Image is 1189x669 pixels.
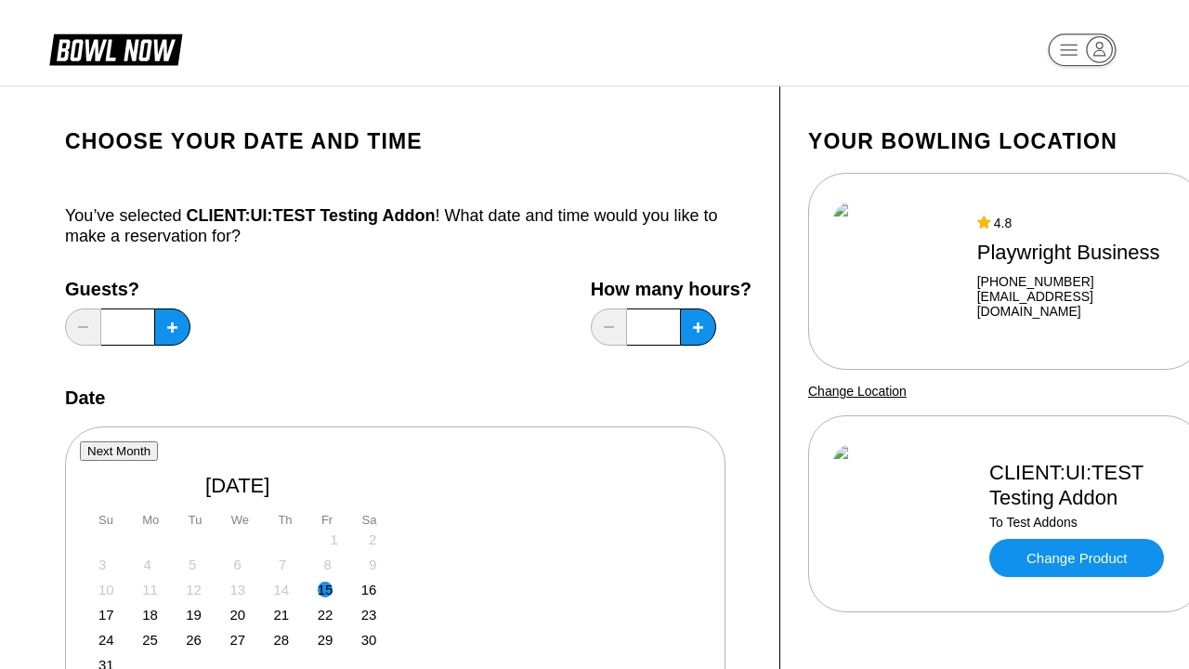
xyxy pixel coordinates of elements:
div: Choose Tuesday, August 26th, 2025 [186,632,202,648]
div: Th [278,513,292,527]
div: Choose Friday, August 15th, 2025 [318,582,333,597]
div: Not available Tuesday, August 5th, 2025 [189,557,196,572]
button: Next Month [80,441,158,461]
h1: Choose your Date and time [65,128,751,154]
div: Choose Monday, August 25th, 2025 [142,632,158,648]
div: 4.8 [977,216,1178,230]
span: CLIENT:UI:TEST Testing Addon [186,206,435,225]
div: To Test Addons [989,515,1178,530]
div: Not available Saturday, August 2nd, 2025 [369,531,376,547]
div: Choose Thursday, August 28th, 2025 [274,632,290,648]
div: You’ve selected ! What date and time would you like to make a reservation for? [65,205,751,246]
div: Choose Wednesday, August 27th, 2025 [229,632,245,648]
div: Not available Wednesday, August 13th, 2025 [229,582,245,597]
div: Choose Friday, August 29th, 2025 [318,632,333,648]
div: Su [98,513,113,527]
div: Not available Friday, August 1st, 2025 [331,531,338,547]
div: Not available Saturday, August 9th, 2025 [369,557,376,572]
div: Not available Monday, August 4th, 2025 [144,557,151,572]
div: Not available Sunday, August 3rd, 2025 [98,557,106,572]
label: Guests? [65,279,190,299]
div: Choose Wednesday, August 20th, 2025 [229,607,245,623]
div: Not available Friday, August 8th, 2025 [324,557,332,572]
div: Choose Thursday, August 21st, 2025 [274,607,290,623]
div: Choose Saturday, August 23rd, 2025 [361,607,377,623]
div: [PHONE_NUMBER] [977,274,1178,289]
div: Tu [189,513,203,527]
div: CLIENT:UI:TEST Testing Addon [989,460,1178,510]
div: Choose Saturday, August 16th, 2025 [361,582,377,597]
a: Change Location [808,384,907,399]
div: Not available Tuesday, August 12th, 2025 [186,582,202,597]
div: [DATE] [94,473,382,498]
img: CLIENT:UI:TEST Testing Addon [833,444,973,584]
div: Choose Sunday, August 17th, 2025 [98,607,114,623]
a: [EMAIL_ADDRESS][DOMAIN_NAME] [977,289,1178,319]
div: Choose Monday, August 18th, 2025 [142,607,158,623]
div: Choose Tuesday, August 19th, 2025 [186,607,202,623]
div: Not available Sunday, August 10th, 2025 [98,582,114,597]
div: Mo [142,513,159,527]
label: Date [65,387,105,408]
label: How many hours? [591,279,751,299]
div: Not available Monday, August 11th, 2025 [142,582,158,597]
img: Playwright Business [833,202,960,341]
div: Sa [362,513,377,527]
span: Next Month [87,444,150,458]
a: Change Product [989,539,1164,577]
div: Not available Wednesday, August 6th, 2025 [234,557,242,572]
div: Playwright Business [977,240,1178,265]
div: Choose Saturday, August 30th, 2025 [361,632,377,648]
div: Not available Thursday, August 7th, 2025 [279,557,286,572]
div: Choose Friday, August 22nd, 2025 [318,607,333,623]
div: Fr [321,513,333,527]
div: Choose Sunday, August 24th, 2025 [98,632,114,648]
div: We [231,513,249,527]
div: Not available Thursday, August 14th, 2025 [274,582,290,597]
